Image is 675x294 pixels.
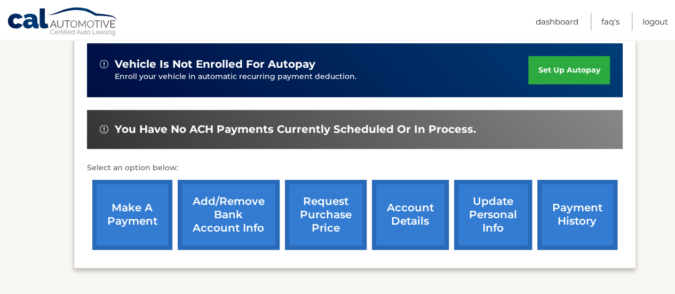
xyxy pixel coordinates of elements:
a: set up autopay [528,56,609,84]
img: alert-white.svg [100,60,108,68]
a: Cal Automotive [7,7,119,38]
a: Add/Remove bank account info [178,180,280,250]
a: Logout [642,13,668,30]
a: FAQ's [601,13,620,30]
a: payment history [537,180,617,250]
a: request purchase price [285,180,367,250]
p: Select an option below: [87,162,623,174]
a: Dashboard [536,13,578,30]
a: account details [372,180,449,250]
span: vehicle is not enrolled for autopay [115,58,315,71]
img: alert-white.svg [100,125,108,133]
span: You have no ACH payments currently scheduled or in process. [115,123,476,136]
p: Enroll your vehicle in automatic recurring payment deduction. [115,71,529,83]
a: update personal info [454,180,532,250]
a: make a payment [92,180,172,250]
